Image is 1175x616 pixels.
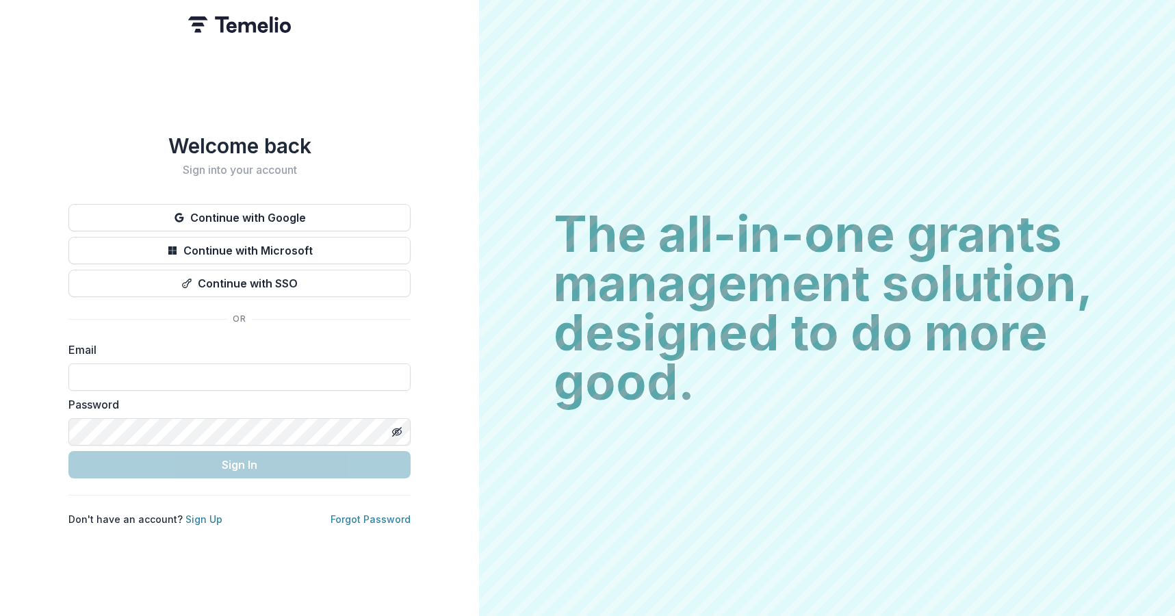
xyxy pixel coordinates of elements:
[68,512,222,526] p: Don't have an account?
[185,513,222,525] a: Sign Up
[68,451,411,478] button: Sign In
[68,270,411,297] button: Continue with SSO
[68,237,411,264] button: Continue with Microsoft
[68,164,411,177] h2: Sign into your account
[68,342,402,358] label: Email
[68,396,402,413] label: Password
[386,421,408,443] button: Toggle password visibility
[68,204,411,231] button: Continue with Google
[68,133,411,158] h1: Welcome back
[331,513,411,525] a: Forgot Password
[188,16,291,33] img: Temelio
